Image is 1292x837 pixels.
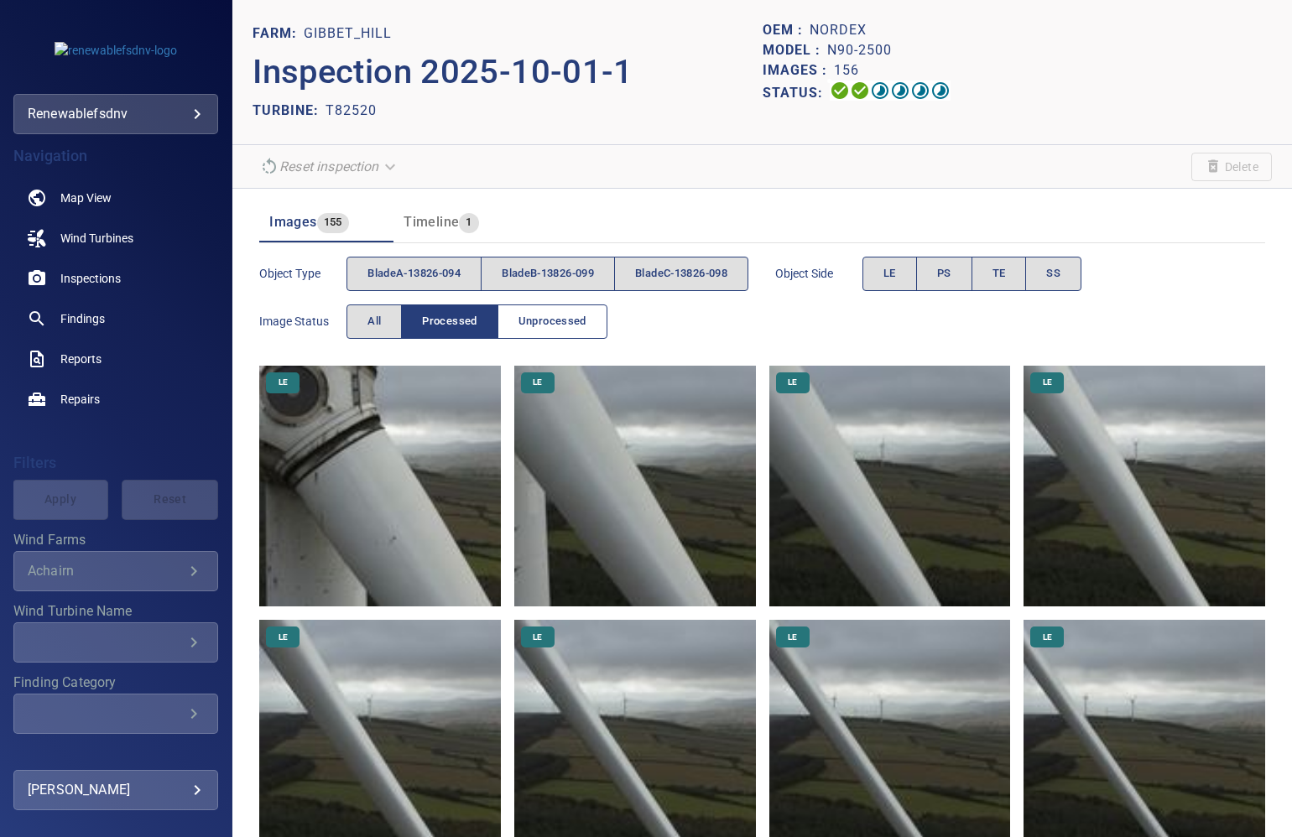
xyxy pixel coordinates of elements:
p: Gibbet_Hill [304,23,392,44]
button: SS [1025,257,1081,291]
div: [PERSON_NAME] [28,777,204,803]
p: Inspection 2025-10-01-1 [253,47,762,97]
span: Unprocessed [518,312,586,331]
span: Wind Turbines [60,230,133,247]
p: T82520 [326,101,377,121]
a: map noActive [13,178,218,218]
svg: Data Formatted 100% [850,81,870,101]
span: bladeA-13826-094 [367,264,461,283]
p: 156 [834,60,859,81]
button: Processed [401,304,498,339]
button: bladeA-13826-094 [346,257,482,291]
em: Reset inspection [279,159,378,174]
span: Object Side [775,265,862,282]
a: windturbines noActive [13,218,218,258]
span: TE [992,264,1006,283]
div: Wind Turbine Name [13,622,218,663]
span: LE [1033,632,1062,643]
span: Reports [60,351,102,367]
svg: ML Processing 99% [890,81,910,101]
svg: Classification 99% [930,81,951,101]
span: LE [268,377,298,388]
span: bladeC-13826-098 [635,264,727,283]
p: OEM : [763,20,810,40]
span: LE [1033,377,1062,388]
button: bladeC-13826-098 [614,257,748,291]
div: Unable to reset the inspection due to your user permissions [253,152,405,181]
button: bladeB-13826-099 [481,257,615,291]
p: TURBINE: [253,101,326,121]
button: Unprocessed [498,304,607,339]
div: renewablefsdnv [28,101,204,127]
h4: Filters [13,455,218,471]
button: PS [916,257,972,291]
a: repairs noActive [13,379,218,419]
span: LE [883,264,896,283]
svg: Selecting 99% [870,81,890,101]
label: Wind Turbine Name [13,605,218,618]
span: Inspections [60,270,121,287]
label: Wind Farms [13,533,218,547]
span: 1 [459,213,478,232]
span: All [367,312,381,331]
span: bladeB-13826-099 [502,264,594,283]
p: FARM: [253,23,304,44]
button: LE [862,257,917,291]
div: imageStatus [346,304,607,339]
span: Processed [422,312,477,331]
div: renewablefsdnv [13,94,218,134]
div: objectType [346,257,748,291]
button: TE [972,257,1027,291]
span: SS [1046,264,1060,283]
span: LE [778,377,807,388]
span: LE [523,632,552,643]
span: Repairs [60,391,100,408]
label: Finding Category [13,676,218,689]
span: LE [268,632,298,643]
span: Findings [60,310,105,327]
button: All [346,304,402,339]
p: Status: [763,81,830,105]
div: objectSide [862,257,1081,291]
div: Finding Category [13,694,218,734]
p: Nordex [810,20,867,40]
a: inspections noActive [13,258,218,299]
p: Model : [763,40,827,60]
svg: Uploading 100% [830,81,850,101]
h4: Navigation [13,148,218,164]
span: Timeline [404,214,459,230]
img: renewablefsdnv-logo [55,42,177,59]
p: N90-2500 [827,40,892,60]
a: findings noActive [13,299,218,339]
span: LE [778,632,807,643]
p: Images : [763,60,834,81]
a: reports noActive [13,339,218,379]
span: Map View [60,190,112,206]
span: Image Status [259,313,346,330]
span: 155 [317,213,349,232]
span: LE [523,377,552,388]
svg: Matching 99% [910,81,930,101]
span: PS [937,264,951,283]
span: Object type [259,265,346,282]
span: Unable to delete the inspection due to your user permissions [1191,153,1272,181]
span: Images [269,214,316,230]
div: Achairn [28,563,184,579]
div: Wind Farms [13,551,218,591]
div: Reset inspection [253,152,405,181]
